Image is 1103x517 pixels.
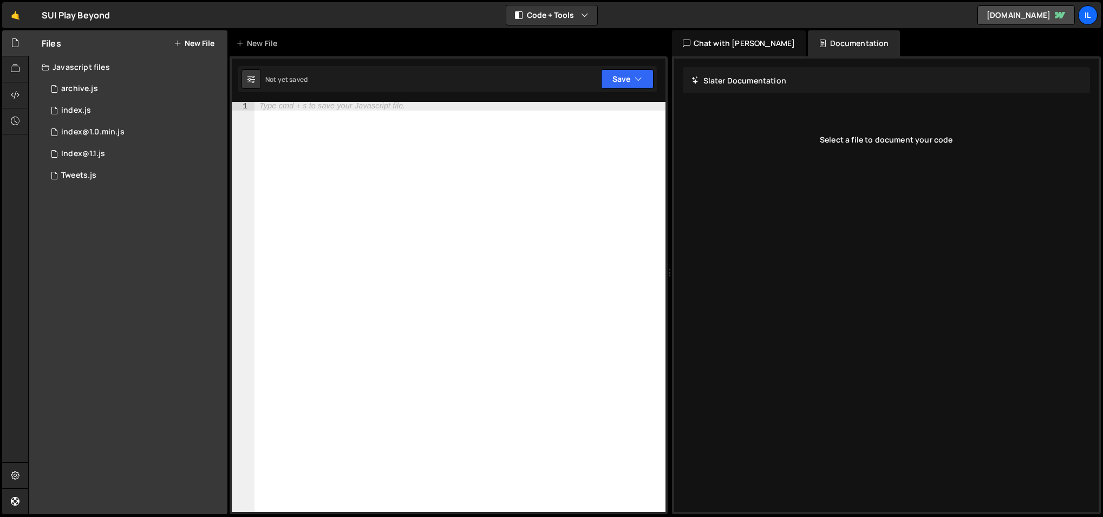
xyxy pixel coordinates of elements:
[42,143,227,165] div: 13362/45913.js
[61,127,125,137] div: index@1.0.min.js
[42,78,227,100] div: 13362/34351.js
[601,69,654,89] button: Save
[42,121,227,143] div: 13362/34425.js
[61,84,98,94] div: archive.js
[691,75,786,86] h2: Slater Documentation
[2,2,29,28] a: 🤙
[1078,5,1098,25] a: Il
[506,5,597,25] button: Code + Tools
[259,102,405,110] div: Type cmd + s to save your Javascript file.
[42,37,61,49] h2: Files
[672,30,806,56] div: Chat with [PERSON_NAME]
[61,106,91,115] div: index.js
[42,165,227,186] div: 13362/46719.js
[265,75,308,84] div: Not yet saved
[174,39,214,48] button: New File
[61,171,96,180] div: Tweets.js
[42,100,227,121] div: 13362/33342.js
[808,30,899,56] div: Documentation
[42,9,110,22] div: SUI Play Beyond
[232,102,254,111] div: 1
[683,118,1091,161] div: Select a file to document your code
[977,5,1075,25] a: [DOMAIN_NAME]
[29,56,227,78] div: Javascript files
[236,38,282,49] div: New File
[61,149,105,159] div: Index@1.1.js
